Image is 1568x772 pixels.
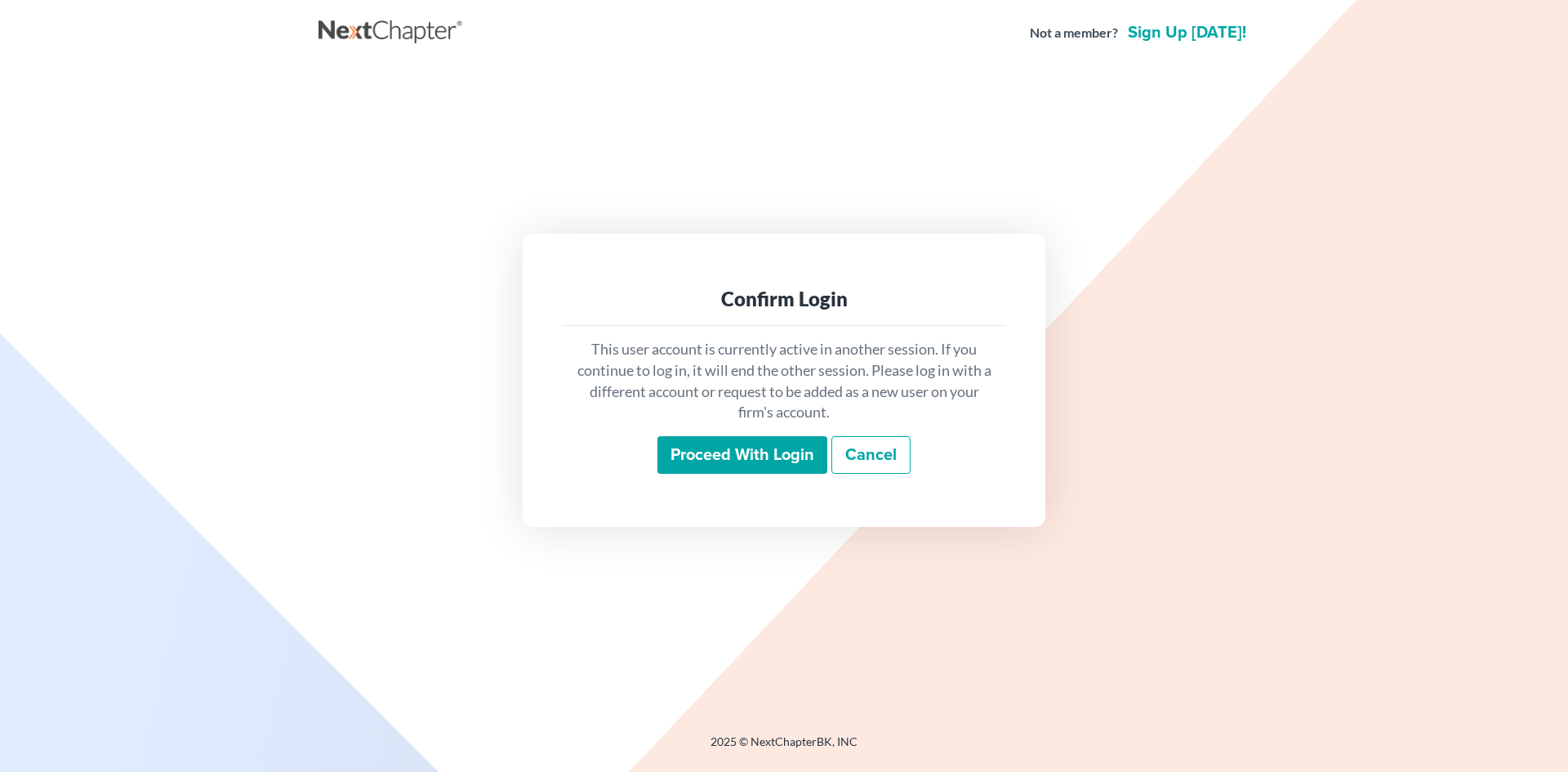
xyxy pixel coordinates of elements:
strong: Not a member? [1030,24,1118,42]
p: This user account is currently active in another session. If you continue to log in, it will end ... [575,339,993,423]
input: Proceed with login [657,436,827,474]
a: Sign up [DATE]! [1125,25,1249,41]
a: Cancel [831,436,911,474]
div: 2025 © NextChapterBK, INC [318,734,1249,763]
div: Confirm Login [575,286,993,312]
